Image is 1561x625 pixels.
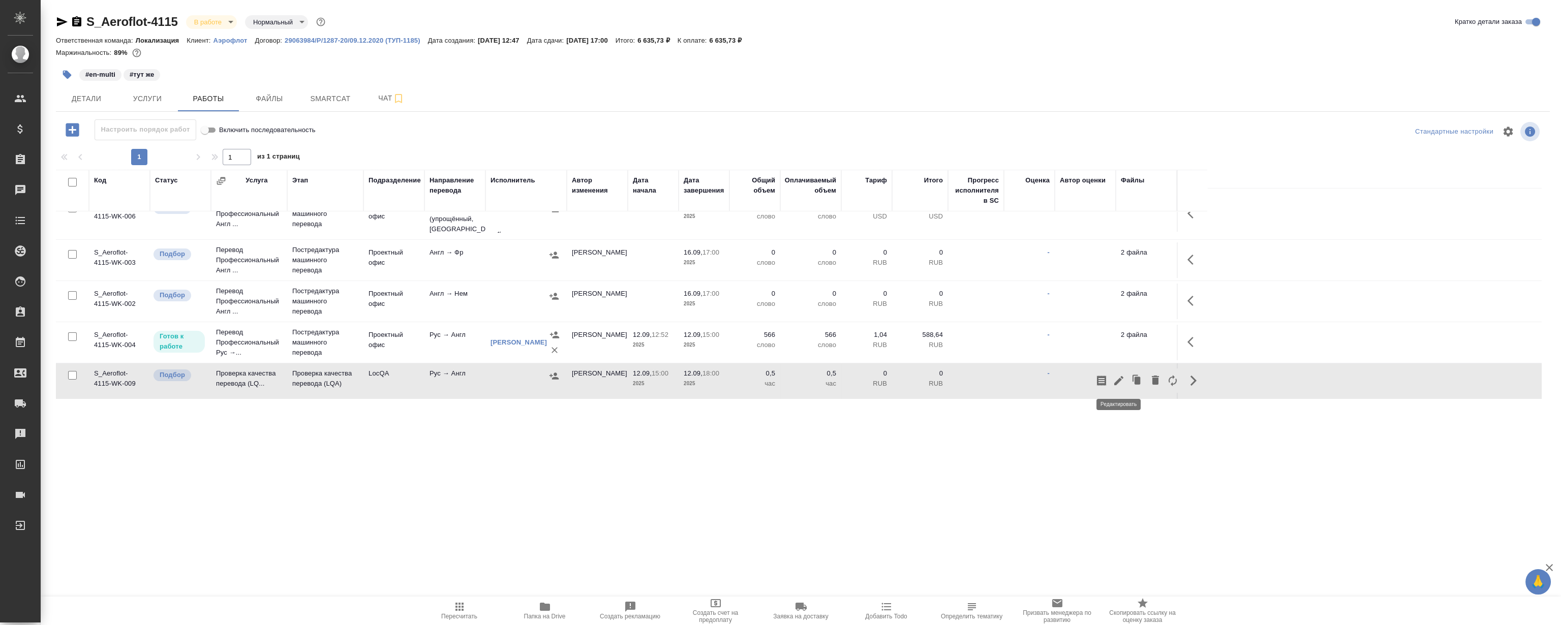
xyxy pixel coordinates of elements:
[211,281,287,322] td: Перевод Профессиональный Англ ...
[292,245,358,275] p: Постредактура машинного перевода
[85,70,115,80] p: #en-multi
[363,196,424,232] td: Проектный офис
[846,340,887,350] p: RUB
[734,299,775,309] p: слово
[130,46,143,59] button: 0.00 USD; 588.64 RUB;
[292,286,358,317] p: Постредактура машинного перевода
[363,363,424,399] td: LocQA
[633,331,652,338] p: 12.09,
[1121,247,1172,258] p: 2 файла
[216,176,226,186] button: Сгруппировать
[684,299,724,309] p: 2025
[652,369,668,377] p: 15:00
[684,258,724,268] p: 2025
[567,363,628,399] td: [PERSON_NAME]
[292,368,358,389] p: Проверка качества перевода (LQA)
[785,175,836,196] div: Оплачиваемый объем
[734,247,775,258] p: 0
[152,289,206,302] div: Можно подбирать исполнителей
[846,258,887,268] p: RUB
[255,37,285,44] p: Договор:
[56,16,68,28] button: Скопировать ссылку для ЯМессенджера
[56,64,78,86] button: Добавить тэг
[566,37,616,44] p: [DATE] 17:00
[846,211,887,222] p: USD
[1048,331,1050,338] a: -
[1048,369,1050,377] a: -
[152,330,206,354] div: Исполнитель может приступить к работе
[130,70,154,80] p: #тут же
[114,49,130,56] p: 89%
[78,70,123,78] span: en-multi
[1093,368,1110,393] button: Скопировать мини-бриф
[56,37,136,44] p: Ответственная команда:
[546,247,562,263] button: Назначить
[430,175,480,196] div: Направление перевода
[1525,569,1551,595] button: 🙏
[897,299,943,309] p: RUB
[1048,290,1050,297] a: -
[633,175,674,196] div: Дата начала
[292,199,358,229] p: Постредактура машинного перевода
[160,249,185,259] p: Подбор
[160,290,185,300] p: Подбор
[367,92,416,105] span: Чат
[846,379,887,389] p: RUB
[702,290,719,297] p: 17:00
[684,340,724,350] p: 2025
[191,18,225,26] button: В работе
[89,363,150,399] td: S_Aeroflot-4115-WK-009
[71,16,83,28] button: Скопировать ссылку
[424,363,485,399] td: Рус → Англ
[94,175,106,185] div: Код
[684,211,724,222] p: 2025
[684,290,702,297] p: 16.09,
[572,175,623,196] div: Автор изменения
[785,211,836,222] p: слово
[86,15,178,28] a: S_Aeroflot-4115
[211,363,287,399] td: Проверка качества перевода (LQ...
[633,340,674,350] p: 2025
[1121,289,1172,299] p: 2 файла
[152,247,206,261] div: Можно подбирать исполнителей
[637,37,678,44] p: 6 635,73 ₽
[136,37,187,44] p: Локализация
[1127,368,1147,393] button: Клонировать
[567,242,628,278] td: [PERSON_NAME]
[846,368,887,379] p: 0
[702,248,719,256] p: 17:00
[785,368,836,379] p: 0,5
[846,289,887,299] p: 0
[652,331,668,338] p: 12:52
[897,379,943,389] p: RUB
[1181,368,1206,393] button: Скрыть кнопки
[785,247,836,258] p: 0
[924,175,943,185] div: Итого
[292,175,308,185] div: Этап
[56,49,114,56] p: Маржинальность:
[684,248,702,256] p: 16.09,
[547,327,562,342] button: Назначить
[155,175,178,185] div: Статус
[1413,124,1496,140] div: split button
[314,15,327,28] button: Доп статусы указывают на важность/срочность заказа
[1147,368,1164,393] button: Удалить
[897,247,943,258] p: 0
[123,70,161,78] span: тут же
[785,340,836,350] p: слово
[424,284,485,319] td: Англ → Нем
[785,379,836,389] p: час
[567,325,628,360] td: [PERSON_NAME]
[424,242,485,278] td: Англ → Фр
[1025,175,1050,185] div: Оценка
[1529,571,1547,592] span: 🙏
[1048,248,1050,256] a: -
[1181,289,1206,313] button: Здесь прячутся важные кнопки
[897,289,943,299] p: 0
[211,322,287,363] td: Перевод Профессиональный Рус →...
[546,368,562,384] button: Назначить
[219,125,316,135] span: Включить последовательность
[478,37,527,44] p: [DATE] 12:47
[567,284,628,319] td: [PERSON_NAME]
[734,175,775,196] div: Общий объем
